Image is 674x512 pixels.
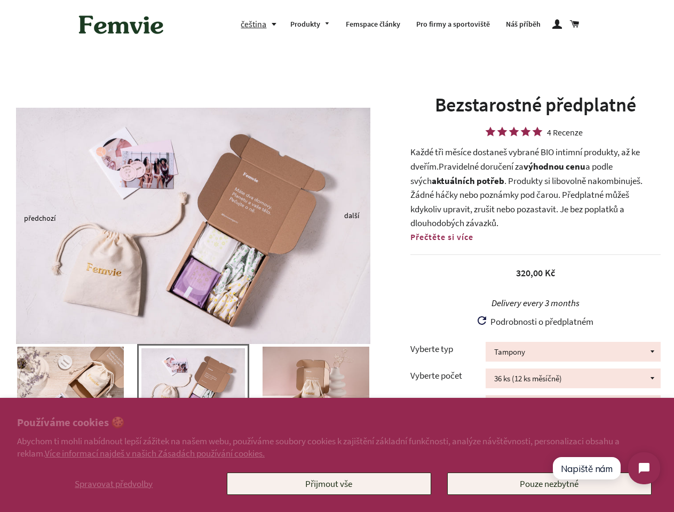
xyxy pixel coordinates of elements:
a: Pro firmy a sportoviště [408,11,498,38]
button: čeština [241,17,282,31]
b: výhodnou cenu [524,161,585,172]
span: Spravovat předvolby [75,478,153,490]
label: Delivery every 3 months [491,297,580,309]
span: . [504,175,506,187]
div: 4 Recenze [547,129,583,136]
p: Každé tři měsíce dostaneš vybrané BIO intimní produkty, až ke dveřím. Produkty si libovolně nakom... [410,145,661,230]
img: TER06153_nahled_55e4d994-aa26-4205-95cb-2843203b3a89_800x.jpg [16,108,370,344]
img: TER07046_nahled_e819ef39-4be1-4e26-87ba-be875aeae645_400x.jpg [17,347,124,421]
a: Náš příběh [498,11,549,38]
h2: Používáme cookies 🍪 [17,415,657,430]
h1: Bezstarostné předplatné [410,92,661,118]
img: TER07022_nahled_8cbbf038-df9d-495c-8a81-dc3926471646_400x.jpg [263,347,369,421]
a: Femspace články [338,11,408,38]
button: Pouze nezbytné [447,473,652,495]
span: Pravidelné doručení za [439,161,524,172]
img: Femvie [73,8,169,41]
iframe: Tidio Chat [543,443,669,493]
label: Vyberte počet [410,369,486,383]
span: a podle svých [410,161,613,187]
img: TER06153_nahled_55e4d994-aa26-4205-95cb-2843203b3a89_400x.jpg [141,348,245,420]
button: Next [344,215,350,218]
button: Spravovat předvolby [17,473,211,495]
a: Produkty [282,11,338,38]
span: Podrobnosti o předplatném [486,316,593,327]
b: aktuálních potřeb [432,175,504,187]
button: Podrobnosti o předplatném [474,314,597,330]
a: Více informací najdeš v našich Zásadách používání cookies. [45,447,265,459]
button: Previous [24,218,29,221]
button: Přijmout vše [227,473,431,495]
label: Vyberte typ [410,342,486,356]
label: Vyberte kombinaci* [410,396,486,410]
p: Abychom ti mohli nabídnout lepší zážitek na našem webu, používáme soubory cookies k zajištění zák... [17,435,657,459]
span: 320,00 Kč [516,267,555,279]
span: Přečtěte si více [410,231,473,242]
